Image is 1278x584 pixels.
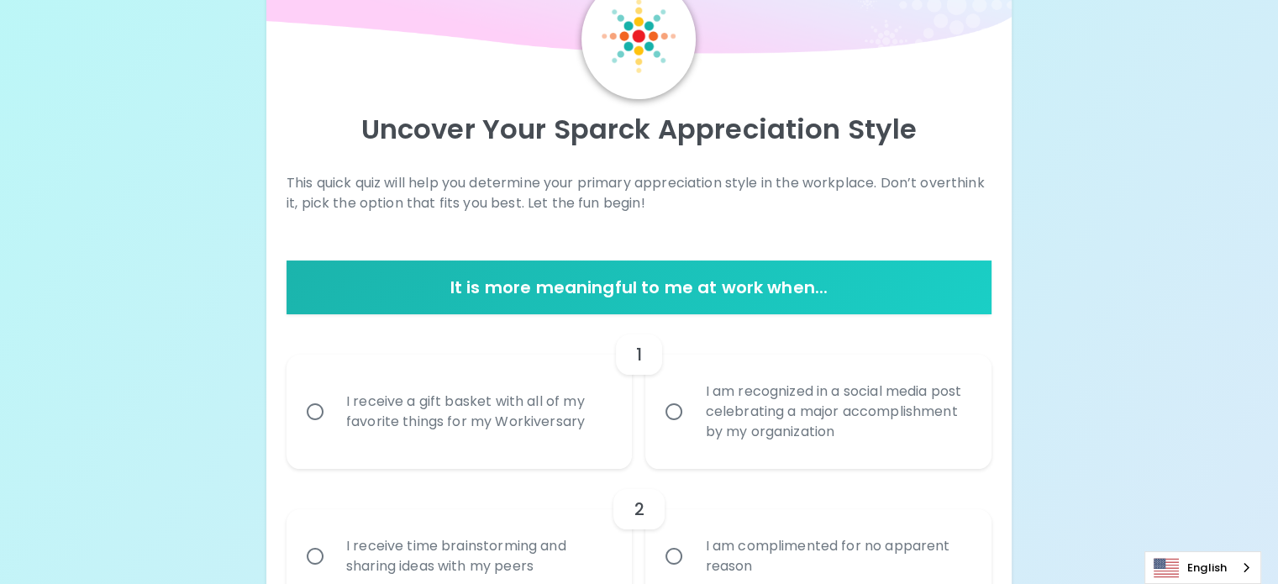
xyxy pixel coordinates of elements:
[287,314,991,469] div: choice-group-check
[692,361,982,462] div: I am recognized in a social media post celebrating a major accomplishment by my organization
[333,371,623,452] div: I receive a gift basket with all of my favorite things for my Workiversary
[1145,552,1260,583] a: English
[1144,551,1261,584] div: Language
[634,496,644,523] h6: 2
[287,173,991,213] p: This quick quiz will help you determine your primary appreciation style in the workplace. Don’t o...
[1144,551,1261,584] aside: Language selected: English
[287,113,991,146] p: Uncover Your Sparck Appreciation Style
[636,341,642,368] h6: 1
[293,274,985,301] h6: It is more meaningful to me at work when...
